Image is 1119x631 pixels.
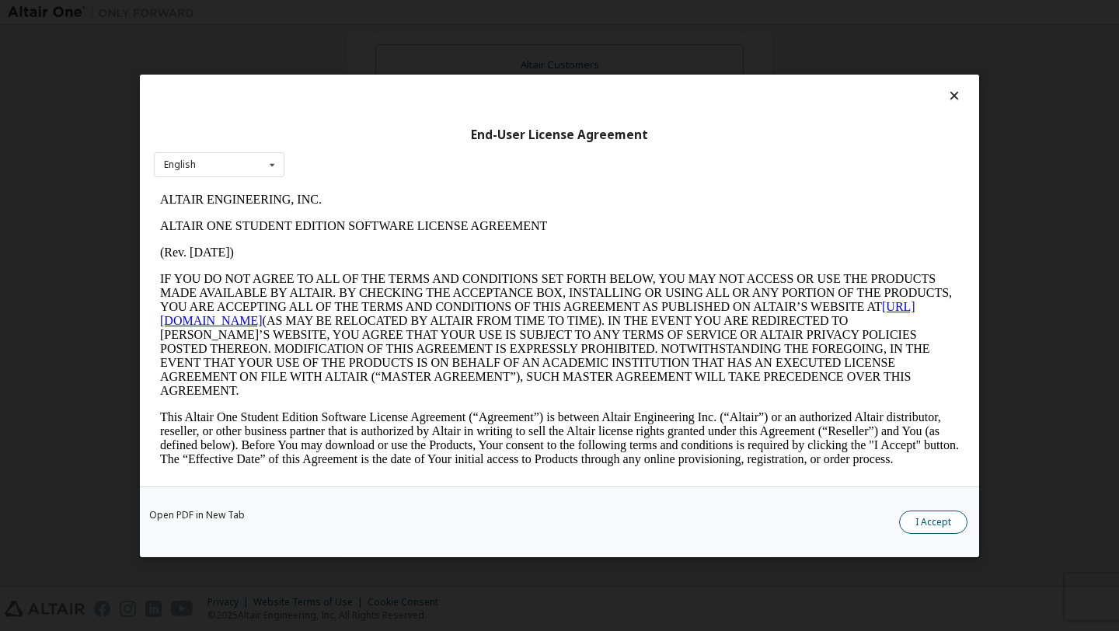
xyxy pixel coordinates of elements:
[6,85,805,211] p: IF YOU DO NOT AGREE TO ALL OF THE TERMS AND CONDITIONS SET FORTH BELOW, YOU MAY NOT ACCESS OR USE...
[6,6,805,20] p: ALTAIR ENGINEERING, INC.
[899,510,967,533] button: I Accept
[154,127,965,142] div: End-User License Agreement
[164,160,196,169] div: English
[149,510,245,519] a: Open PDF in New Tab
[6,59,805,73] p: (Rev. [DATE])
[6,33,805,47] p: ALTAIR ONE STUDENT EDITION SOFTWARE LICENSE AGREEMENT
[6,113,762,141] a: [URL][DOMAIN_NAME]
[6,224,805,280] p: This Altair One Student Edition Software License Agreement (“Agreement”) is between Altair Engine...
